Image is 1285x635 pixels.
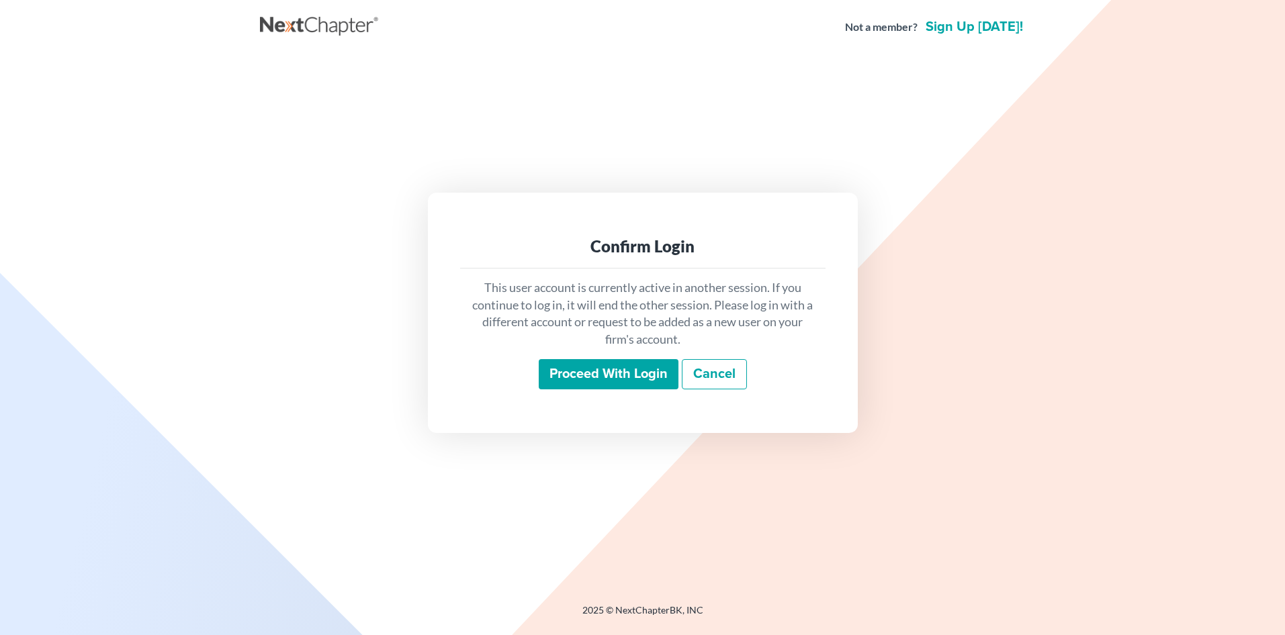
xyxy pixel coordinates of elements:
p: This user account is currently active in another session. If you continue to log in, it will end ... [471,279,815,348]
strong: Not a member? [845,19,918,35]
div: Confirm Login [471,236,815,257]
a: Sign up [DATE]! [923,20,1026,34]
div: 2025 © NextChapterBK, INC [260,603,1026,628]
a: Cancel [682,359,747,390]
input: Proceed with login [539,359,678,390]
